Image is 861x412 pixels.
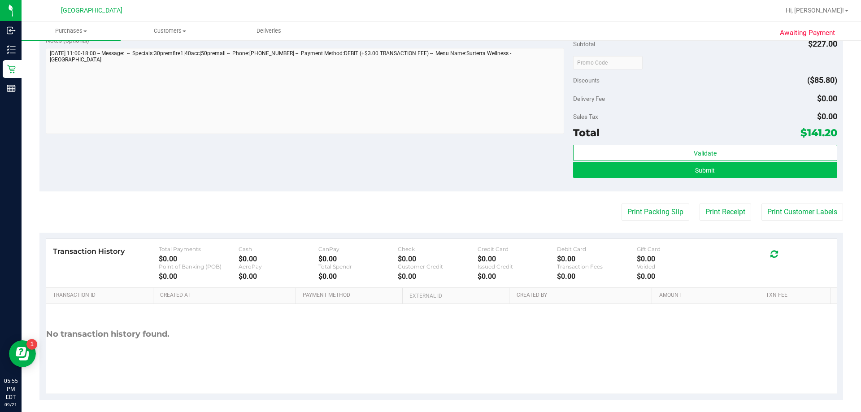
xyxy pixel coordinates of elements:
span: Subtotal [573,40,595,48]
a: Amount [659,292,756,299]
a: Payment Method [303,292,399,299]
a: Transaction ID [53,292,150,299]
div: $0.00 [478,255,557,263]
span: Delivery Fee [573,95,605,102]
span: Purchases [22,27,121,35]
span: $141.20 [800,126,837,139]
div: Cash [239,246,318,252]
span: ($85.80) [807,75,837,85]
div: Total Spendr [318,263,398,270]
iframe: Resource center unread badge [26,339,37,350]
a: Deliveries [219,22,318,40]
div: $0.00 [398,255,478,263]
div: Issued Credit [478,263,557,270]
span: Total [573,126,600,139]
div: $0.00 [318,255,398,263]
div: $0.00 [239,272,318,281]
span: Deliveries [244,27,293,35]
div: Gift Card [637,246,717,252]
button: Print Customer Labels [761,204,843,221]
inline-svg: Reports [7,84,16,93]
iframe: Resource center [9,340,36,367]
div: Customer Credit [398,263,478,270]
span: Discounts [573,72,600,88]
inline-svg: Retail [7,65,16,74]
span: $0.00 [817,112,837,121]
div: Debit Card [557,246,637,252]
span: Customers [121,27,219,35]
a: Txn Fee [766,292,826,299]
div: $0.00 [239,255,318,263]
div: $0.00 [159,255,239,263]
div: $0.00 [637,255,717,263]
div: $0.00 [318,272,398,281]
button: Print Packing Slip [622,204,689,221]
a: Created At [160,292,292,299]
div: $0.00 [637,272,717,281]
div: Credit Card [478,246,557,252]
a: Created By [517,292,648,299]
div: $0.00 [159,272,239,281]
div: Point of Banking (POB) [159,263,239,270]
button: Validate [573,145,837,161]
div: Voided [637,263,717,270]
div: Transaction Fees [557,263,637,270]
div: No transaction history found. [46,304,170,364]
input: Promo Code [573,56,643,69]
span: Sales Tax [573,113,598,120]
span: [GEOGRAPHIC_DATA] [61,7,122,14]
span: Submit [695,167,715,174]
th: External ID [402,288,509,304]
span: $0.00 [817,94,837,103]
div: $0.00 [478,272,557,281]
div: AeroPay [239,263,318,270]
span: Validate [694,150,717,157]
a: Purchases [22,22,121,40]
button: Print Receipt [700,204,751,221]
div: $0.00 [557,255,637,263]
span: $227.00 [808,39,837,48]
span: Hi, [PERSON_NAME]! [786,7,844,14]
div: Check [398,246,478,252]
div: CanPay [318,246,398,252]
div: Total Payments [159,246,239,252]
div: $0.00 [557,272,637,281]
button: Submit [573,162,837,178]
inline-svg: Inventory [7,45,16,54]
div: $0.00 [398,272,478,281]
p: 09/21 [4,401,17,408]
inline-svg: Inbound [7,26,16,35]
p: 05:55 PM EDT [4,377,17,401]
span: Awaiting Payment [780,28,835,38]
a: Customers [121,22,220,40]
